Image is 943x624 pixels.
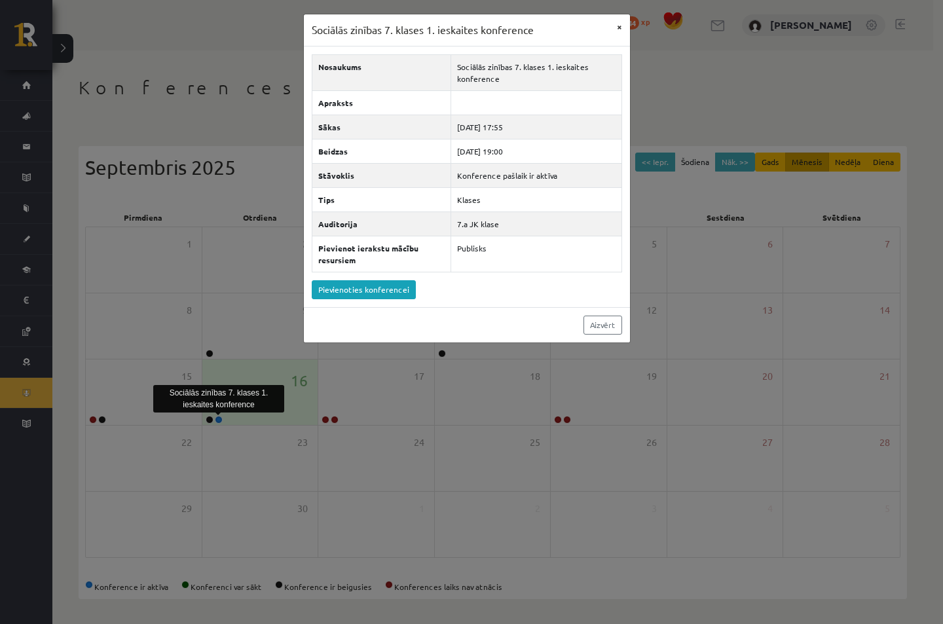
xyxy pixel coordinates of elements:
th: Stāvoklis [312,163,451,187]
th: Beidzas [312,139,451,163]
th: Apraksts [312,90,451,115]
th: Pievienot ierakstu mācību resursiem [312,236,451,272]
a: Aizvērt [583,316,622,335]
td: Klases [451,187,621,211]
td: Konference pašlaik ir aktīva [451,163,621,187]
th: Nosaukums [312,54,451,90]
th: Sākas [312,115,451,139]
h3: Sociālās zinības 7. klases 1. ieskaites konference [312,22,534,38]
td: Sociālās zinības 7. klases 1. ieskaites konference [451,54,621,90]
button: × [609,14,630,39]
th: Auditorija [312,211,451,236]
a: Pievienoties konferencei [312,280,416,299]
td: [DATE] 19:00 [451,139,621,163]
td: [DATE] 17:55 [451,115,621,139]
td: Publisks [451,236,621,272]
td: 7.a JK klase [451,211,621,236]
div: Sociālās zinības 7. klases 1. ieskaites konference [153,385,284,413]
th: Tips [312,187,451,211]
